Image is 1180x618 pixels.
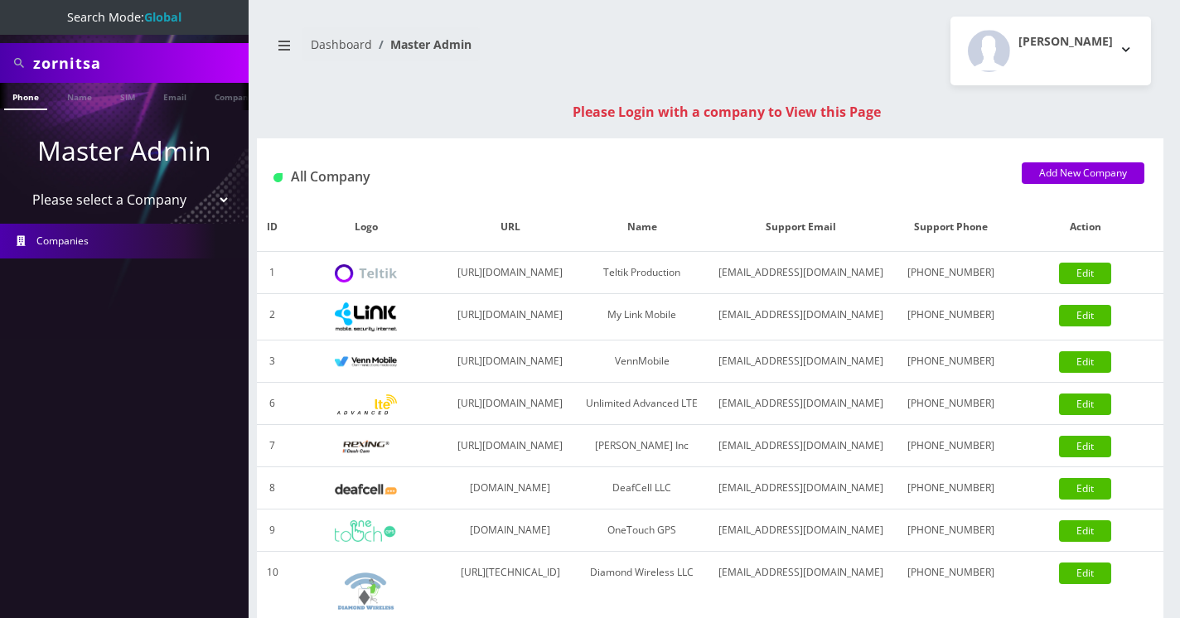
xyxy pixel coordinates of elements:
th: Name [577,203,707,252]
td: Unlimited Advanced LTE [577,383,707,425]
td: [PERSON_NAME] Inc [577,425,707,467]
td: [URL][DOMAIN_NAME] [444,425,577,467]
img: Unlimited Advanced LTE [335,394,397,415]
td: [URL][DOMAIN_NAME] [444,383,577,425]
td: [URL][DOMAIN_NAME] [444,252,577,294]
th: URL [444,203,577,252]
h2: [PERSON_NAME] [1018,35,1113,49]
td: OneTouch GPS [577,509,707,552]
td: [EMAIL_ADDRESS][DOMAIN_NAME] [707,509,894,552]
td: [EMAIL_ADDRESS][DOMAIN_NAME] [707,252,894,294]
th: Support Phone [894,203,1008,252]
h1: All Company [273,169,997,185]
a: Company [206,83,262,109]
li: Master Admin [372,36,472,53]
td: [PHONE_NUMBER] [894,383,1008,425]
a: Phone [4,83,47,110]
strong: Global [144,9,181,25]
td: [PHONE_NUMBER] [894,467,1008,509]
a: Edit [1059,520,1111,542]
a: Edit [1059,393,1111,415]
img: All Company [273,173,283,182]
th: Action [1008,203,1163,252]
td: [PHONE_NUMBER] [894,252,1008,294]
img: Rexing Inc [335,439,397,455]
img: My Link Mobile [335,302,397,331]
td: Teltik Production [577,252,707,294]
th: ID [257,203,288,252]
td: 6 [257,383,288,425]
td: [PHONE_NUMBER] [894,294,1008,340]
td: [EMAIL_ADDRESS][DOMAIN_NAME] [707,425,894,467]
a: SIM [112,83,143,109]
td: [EMAIL_ADDRESS][DOMAIN_NAME] [707,294,894,340]
a: Edit [1059,562,1111,584]
a: Add New Company [1022,162,1144,184]
a: Edit [1059,305,1111,326]
td: [EMAIL_ADDRESS][DOMAIN_NAME] [707,340,894,383]
td: [PHONE_NUMBER] [894,509,1008,552]
td: [EMAIL_ADDRESS][DOMAIN_NAME] [707,383,894,425]
td: [URL][DOMAIN_NAME] [444,340,577,383]
td: 7 [257,425,288,467]
a: Dashboard [311,36,372,52]
img: VennMobile [335,356,397,368]
span: Search Mode: [67,9,181,25]
td: [DOMAIN_NAME] [444,467,577,509]
td: [URL][DOMAIN_NAME] [444,294,577,340]
a: Edit [1059,263,1111,284]
td: 9 [257,509,288,552]
td: [PHONE_NUMBER] [894,425,1008,467]
div: Please Login with a company to View this Page [273,102,1180,122]
a: Edit [1059,478,1111,500]
img: OneTouch GPS [335,520,397,542]
button: [PERSON_NAME] [950,17,1151,85]
td: VennMobile [577,340,707,383]
img: DeafCell LLC [335,484,397,495]
td: My Link Mobile [577,294,707,340]
td: DeafCell LLC [577,467,707,509]
span: Companies [36,234,89,248]
td: [DOMAIN_NAME] [444,509,577,552]
td: 8 [257,467,288,509]
td: [EMAIL_ADDRESS][DOMAIN_NAME] [707,467,894,509]
a: Edit [1059,351,1111,373]
td: 2 [257,294,288,340]
td: 1 [257,252,288,294]
input: Search All Companies [33,47,244,79]
a: Edit [1059,436,1111,457]
nav: breadcrumb [269,27,698,75]
th: Support Email [707,203,894,252]
td: 3 [257,340,288,383]
td: [PHONE_NUMBER] [894,340,1008,383]
img: Teltik Production [335,264,397,283]
a: Name [59,83,100,109]
a: Email [155,83,195,109]
th: Logo [288,203,444,252]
